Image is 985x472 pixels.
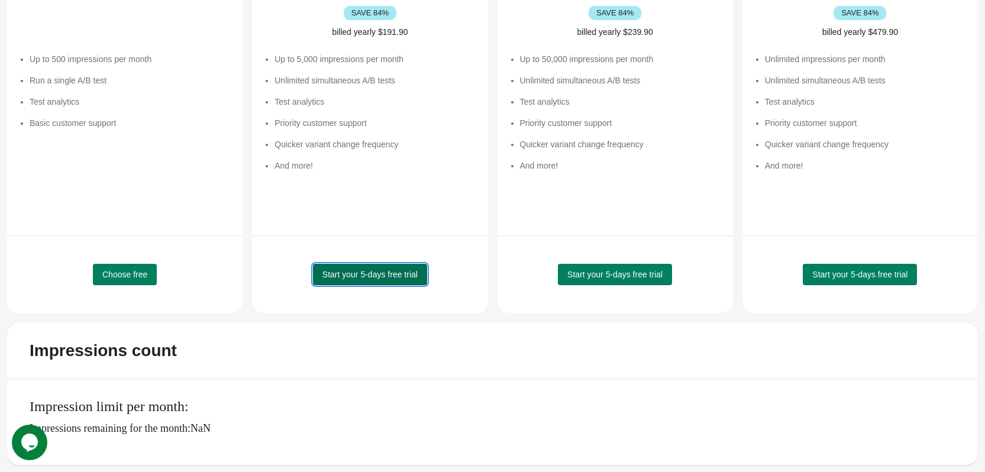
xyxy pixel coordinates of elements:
[520,160,721,172] li: And more!
[30,341,177,360] div: Impressions count
[754,26,966,38] div: billed yearly $479.90
[520,117,721,129] li: Priority customer support
[274,117,476,129] li: Priority customer support
[520,96,721,108] li: Test analytics
[567,270,663,279] span: Start your 5-days free trial
[274,53,476,65] li: Up to 5,000 impressions per month
[803,264,917,285] button: Start your 5-days free trial
[765,138,966,150] li: Quicker variant change frequency
[313,264,427,285] button: Start your 5-days free trial
[30,53,231,65] li: Up to 500 impressions per month
[765,96,966,108] li: Test analytics
[30,422,966,434] p: Impressions remaining for the month: NaN
[509,26,721,38] div: billed yearly $239.90
[520,138,721,150] li: Quicker variant change frequency
[93,264,157,285] button: Choose free
[765,75,966,86] li: Unlimited simultaneous A/B tests
[274,75,476,86] li: Unlimited simultaneous A/B tests
[589,6,641,20] div: SAVE 84%
[274,138,476,150] li: Quicker variant change frequency
[30,398,966,415] p: Impression limit per month:
[274,96,476,108] li: Test analytics
[520,53,721,65] li: Up to 50,000 impressions per month
[765,160,966,172] li: And more!
[520,75,721,86] li: Unlimited simultaneous A/B tests
[274,160,476,172] li: And more!
[30,75,231,86] li: Run a single A/B test
[102,270,147,279] span: Choose free
[558,264,672,285] button: Start your 5-days free trial
[344,6,396,20] div: SAVE 84%
[765,117,966,129] li: Priority customer support
[765,53,966,65] li: Unlimited impressions per month
[30,117,231,129] li: Basic customer support
[30,96,231,108] li: Test analytics
[264,26,476,38] div: billed yearly $191.90
[834,6,886,20] div: SAVE 84%
[12,425,50,460] iframe: chat widget
[322,270,418,279] span: Start your 5-days free trial
[812,270,908,279] span: Start your 5-days free trial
